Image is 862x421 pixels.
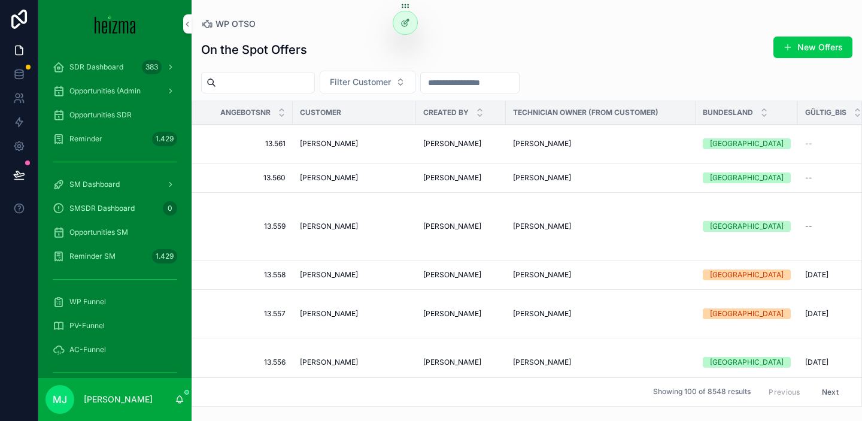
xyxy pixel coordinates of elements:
[710,269,784,280] div: [GEOGRAPHIC_DATA]
[207,309,286,319] span: 13.557
[45,198,184,219] a: SMSDR Dashboard0
[513,173,688,183] a: [PERSON_NAME]
[423,358,481,367] span: [PERSON_NAME]
[152,249,177,263] div: 1.429
[423,270,481,280] span: [PERSON_NAME]
[69,180,120,189] span: SM Dashboard
[69,62,123,72] span: SDR Dashboard
[84,393,153,405] p: [PERSON_NAME]
[45,315,184,337] a: PV-Funnel
[45,291,184,313] a: WP Funnel
[805,222,812,231] span: --
[207,358,286,367] a: 13.556
[300,139,358,149] span: [PERSON_NAME]
[805,173,812,183] span: --
[805,358,828,367] span: [DATE]
[513,108,658,117] span: Technician Owner (from customer)
[805,309,828,319] span: [DATE]
[45,222,184,243] a: Opportunities SM
[300,108,341,117] span: Customer
[513,309,688,319] a: [PERSON_NAME]
[152,132,177,146] div: 1.429
[513,139,688,149] a: [PERSON_NAME]
[710,138,784,149] div: [GEOGRAPHIC_DATA]
[773,37,852,58] button: New Offers
[513,270,571,280] span: [PERSON_NAME]
[45,128,184,150] a: Reminder1.429
[207,139,286,149] a: 13.561
[300,309,358,319] span: [PERSON_NAME]
[320,71,415,93] button: Select Button
[805,270,828,280] span: [DATE]
[69,297,106,307] span: WP Funnel
[45,104,184,126] a: Opportunities SDR
[300,139,409,149] a: [PERSON_NAME]
[710,308,784,319] div: [GEOGRAPHIC_DATA]
[300,358,358,367] span: [PERSON_NAME]
[69,110,132,120] span: Opportunities SDR
[805,108,846,117] span: Gültig_bis
[53,392,67,407] span: MJ
[653,387,751,397] span: Showing 100 of 8548 results
[710,357,784,368] div: [GEOGRAPHIC_DATA]
[423,309,499,319] a: [PERSON_NAME]
[423,358,499,367] a: [PERSON_NAME]
[45,174,184,195] a: SM Dashboard
[703,308,791,319] a: [GEOGRAPHIC_DATA]
[69,86,141,96] span: Opportunities (Admin
[423,309,481,319] span: [PERSON_NAME]
[207,173,286,183] a: 13.560
[423,222,499,231] a: [PERSON_NAME]
[45,56,184,78] a: SDR Dashboard383
[703,221,791,232] a: [GEOGRAPHIC_DATA]
[38,48,192,378] div: scrollable content
[45,339,184,361] a: AC-Funnel
[300,222,409,231] a: [PERSON_NAME]
[703,269,791,280] a: [GEOGRAPHIC_DATA]
[207,222,286,231] a: 13.559
[423,108,469,117] span: Created By
[69,228,128,237] span: Opportunities SM
[423,270,499,280] a: [PERSON_NAME]
[703,108,753,117] span: Bundesland
[69,345,106,355] span: AC-Funnel
[330,76,391,88] span: Filter Customer
[513,222,571,231] span: [PERSON_NAME]
[703,138,791,149] a: [GEOGRAPHIC_DATA]
[220,108,271,117] span: Angebotsnr
[423,173,481,183] span: [PERSON_NAME]
[513,358,571,367] span: [PERSON_NAME]
[710,172,784,183] div: [GEOGRAPHIC_DATA]
[69,134,102,144] span: Reminder
[300,358,409,367] a: [PERSON_NAME]
[207,270,286,280] a: 13.558
[703,357,791,368] a: [GEOGRAPHIC_DATA]
[513,139,571,149] span: [PERSON_NAME]
[513,222,688,231] a: [PERSON_NAME]
[201,41,307,58] h1: On the Spot Offers
[69,204,135,213] span: SMSDR Dashboard
[513,309,571,319] span: [PERSON_NAME]
[215,18,256,30] span: WP OTSO
[423,139,499,149] a: [PERSON_NAME]
[95,14,136,34] img: App logo
[300,270,409,280] a: [PERSON_NAME]
[513,358,688,367] a: [PERSON_NAME]
[423,173,499,183] a: [PERSON_NAME]
[201,18,256,30] a: WP OTSO
[45,80,184,102] a: Opportunities (Admin
[142,60,162,74] div: 383
[300,173,409,183] a: [PERSON_NAME]
[300,222,358,231] span: [PERSON_NAME]
[300,309,409,319] a: [PERSON_NAME]
[69,321,105,331] span: PV-Funnel
[300,270,358,280] span: [PERSON_NAME]
[814,383,847,401] button: Next
[300,173,358,183] span: [PERSON_NAME]
[805,139,812,149] span: --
